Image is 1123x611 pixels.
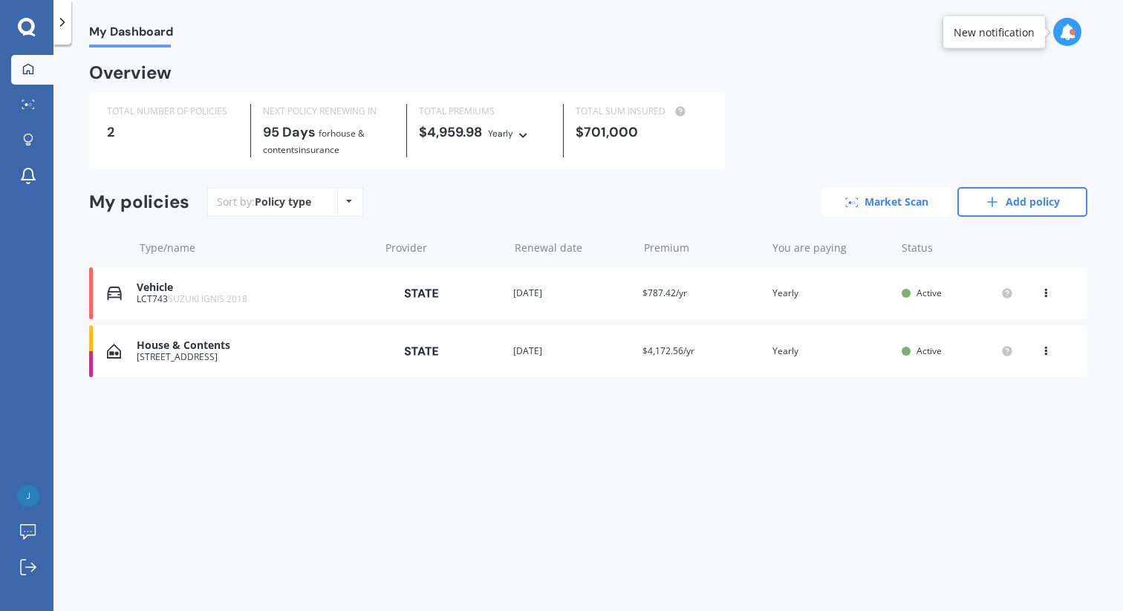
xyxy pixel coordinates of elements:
div: You are paying [772,241,890,255]
div: $4,959.98 [419,125,550,141]
span: Active [917,287,942,299]
img: e5e17178e34a93f1750dd6846dd6c578 [17,485,39,507]
div: Yearly [772,344,890,359]
img: State [384,338,458,365]
div: Renewal date [515,241,632,255]
div: TOTAL SUM INSURED [576,104,707,119]
div: LCT743 [137,294,372,304]
div: Policy type [255,195,311,209]
span: SUZUKI IGNIS 2018 [168,293,247,305]
div: Premium [644,241,761,255]
div: Vehicle [137,281,372,294]
div: TOTAL NUMBER OF POLICIES [107,104,238,119]
span: My Dashboard [89,24,173,45]
img: Vehicle [107,286,122,301]
div: [DATE] [513,286,631,301]
div: Yearly [488,126,513,141]
div: NEXT POLICY RENEWING IN [263,104,394,119]
div: [DATE] [513,344,631,359]
div: $701,000 [576,125,707,140]
a: Market Scan [821,187,951,217]
div: Yearly [772,286,890,301]
div: Sort by: [217,195,311,209]
div: TOTAL PREMIUMS [419,104,550,119]
div: Provider [385,241,503,255]
a: Add policy [957,187,1087,217]
div: New notification [954,24,1035,39]
div: My policies [89,192,189,213]
span: $4,172.56/yr [642,344,694,357]
b: 95 Days [263,123,316,141]
div: [STREET_ADDRESS] [137,352,372,362]
span: $787.42/yr [642,287,687,299]
div: 2 [107,125,238,140]
img: House & Contents [107,344,121,359]
span: Active [917,344,942,357]
div: Overview [89,65,172,80]
div: Status [902,241,1013,255]
div: House & Contents [137,339,372,352]
img: State [384,280,458,307]
div: Type/name [140,241,374,255]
